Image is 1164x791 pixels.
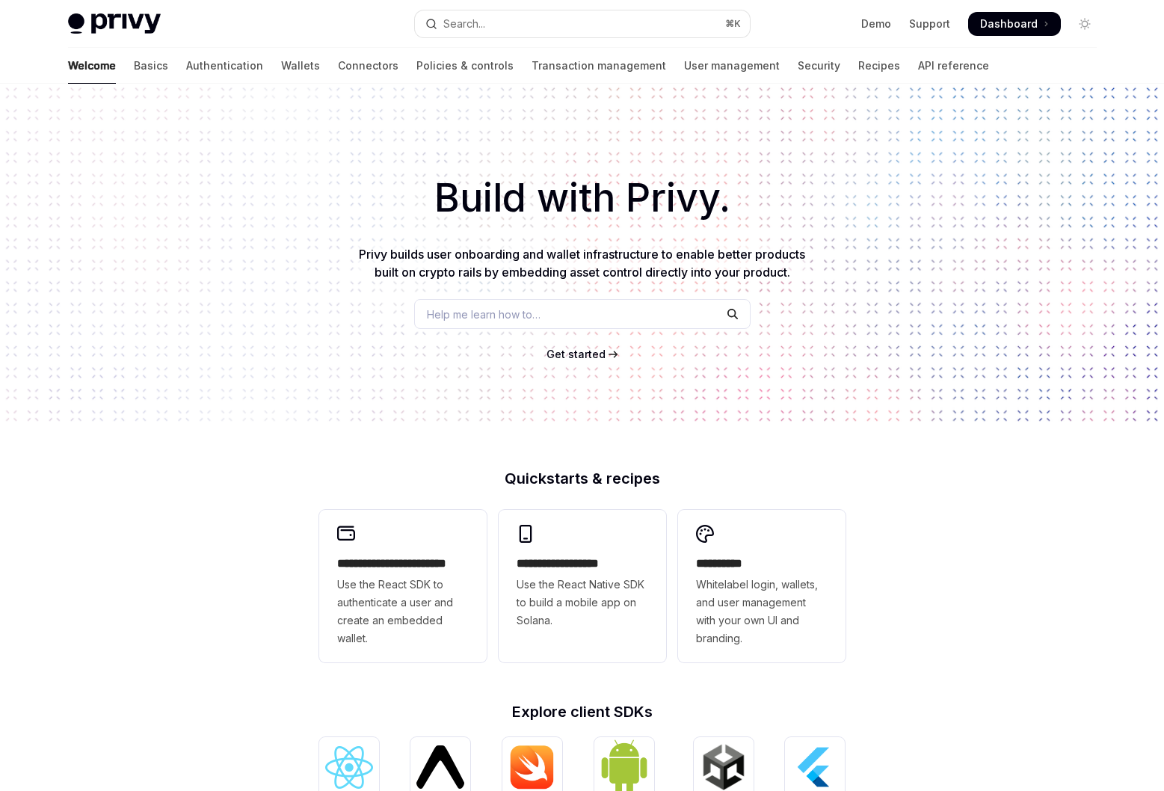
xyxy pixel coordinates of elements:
a: Support [909,16,950,31]
a: Basics [134,48,168,84]
a: Welcome [68,48,116,84]
h2: Explore client SDKs [319,704,846,719]
a: Recipes [858,48,900,84]
a: **** *****Whitelabel login, wallets, and user management with your own UI and branding. [678,510,846,662]
span: Dashboard [980,16,1038,31]
span: Whitelabel login, wallets, and user management with your own UI and branding. [696,576,828,647]
a: Connectors [338,48,398,84]
img: Unity [700,743,748,791]
span: Privy builds user onboarding and wallet infrastructure to enable better products built on crypto ... [359,247,805,280]
span: Use the React Native SDK to build a mobile app on Solana. [517,576,648,630]
h1: Build with Privy. [24,169,1140,227]
a: **** **** **** ***Use the React Native SDK to build a mobile app on Solana. [499,510,666,662]
a: Get started [546,347,606,362]
a: Dashboard [968,12,1061,36]
img: light logo [68,13,161,34]
a: User management [684,48,780,84]
span: ⌘ K [725,18,741,30]
a: Wallets [281,48,320,84]
a: Policies & controls [416,48,514,84]
img: React Native [416,745,464,788]
a: Security [798,48,840,84]
span: Use the React SDK to authenticate a user and create an embedded wallet. [337,576,469,647]
img: iOS (Swift) [508,745,556,790]
h2: Quickstarts & recipes [319,471,846,486]
span: Help me learn how to… [427,307,541,322]
button: Toggle dark mode [1073,12,1097,36]
img: React [325,746,373,789]
img: Flutter [791,743,839,791]
div: Search... [443,15,485,33]
a: Authentication [186,48,263,84]
a: API reference [918,48,989,84]
span: Get started [546,348,606,360]
a: Transaction management [532,48,666,84]
a: Demo [861,16,891,31]
button: Open search [415,10,750,37]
